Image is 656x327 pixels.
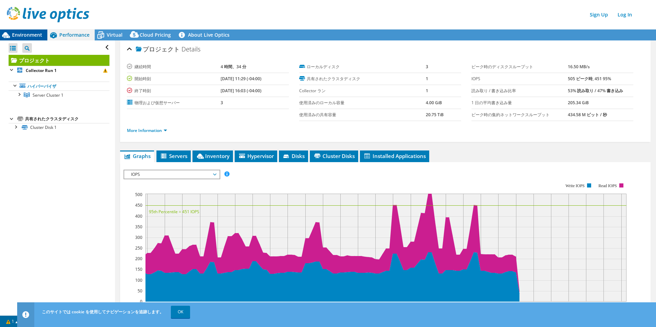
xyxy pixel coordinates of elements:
a: ハイパーバイザ [9,82,109,90]
b: 1 [426,88,428,94]
label: ピーク時の集約ネットワークスループット [471,111,568,118]
a: About Live Optics [176,29,235,40]
span: Servers [160,153,187,159]
b: 205.34 GiB [568,100,589,106]
text: 450 [135,202,142,208]
a: Log In [614,10,635,20]
b: 16.50 MB/s [568,64,590,70]
label: IOPS [471,75,568,82]
label: 継続時間 [127,63,221,70]
label: 終了時刻 [127,87,221,94]
text: Read IOPS [598,183,617,188]
label: ピーク時のディスクスループット [471,63,568,70]
a: OK [171,306,190,318]
div: 共有されたクラスタディスク [25,115,109,123]
b: 434.58 M ビット / 秒 [568,112,607,118]
span: Cloud Pricing [140,32,171,38]
span: Inventory [196,153,230,159]
label: 1 日の平均書き込み量 [471,99,568,106]
b: [DATE] 11:29 (-04:00) [221,76,261,82]
span: Installed Applications [363,153,426,159]
label: 使用済みの共有容量 [299,111,426,118]
b: 53% 読み取り / 47% 書き込み [568,88,623,94]
text: 300 [135,234,142,240]
span: IOPS [128,170,216,179]
text: 250 [135,245,142,251]
a: Sign Up [586,10,611,20]
text: 95th Percentile = 451 IOPS [149,209,199,215]
text: 500 [135,192,142,197]
b: 4.00 GiB [426,100,442,106]
label: 共有されたクラスタディスク [299,75,426,82]
a: Server Cluster 1 [9,90,109,99]
span: Environment [12,32,42,38]
b: 4 時間、34 分 [221,64,246,70]
span: Server Cluster 1 [33,92,63,98]
a: プロジェクト [9,55,109,66]
span: Virtual [107,32,122,38]
text: 0 [140,299,142,304]
span: Disks [282,153,305,159]
span: Details [181,45,200,53]
label: Collector ラン [299,87,426,94]
text: 400 [135,213,142,219]
span: Cluster Disks [313,153,355,159]
label: ローカルディスク [299,63,426,70]
img: live_optics_svg.svg [7,7,89,22]
label: 開始時刻 [127,75,221,82]
text: 100 [135,277,142,283]
b: 3 [426,64,428,70]
text: 350 [135,224,142,230]
b: 505 ピーク時, 451 95% [568,76,611,82]
span: プロジェクト [136,46,180,53]
b: [DATE] 16:03 (-04:00) [221,88,261,94]
b: 3 [221,100,223,106]
span: Graphs [124,153,151,159]
a: Collector Run 1 [9,66,109,75]
a: More Information [127,128,167,133]
b: 20.75 TiB [426,112,444,118]
b: Collector Run 1 [26,68,57,73]
a: 1 [1,317,23,326]
text: 50 [138,288,142,294]
text: 200 [135,256,142,262]
span: Performance [59,32,90,38]
text: 150 [135,266,142,272]
label: 物理および仮想サーバー [127,99,221,106]
span: Hypervisor [238,153,274,159]
label: 読み取り / 書き込み比率 [471,87,568,94]
label: 使用済みのローカル容量 [299,99,426,106]
text: Write IOPS [565,183,585,188]
b: 1 [426,76,428,82]
span: このサイトでは cookie を使用してナビゲーションを追跡します。 [42,309,164,315]
a: Cluster Disk 1 [9,123,109,132]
